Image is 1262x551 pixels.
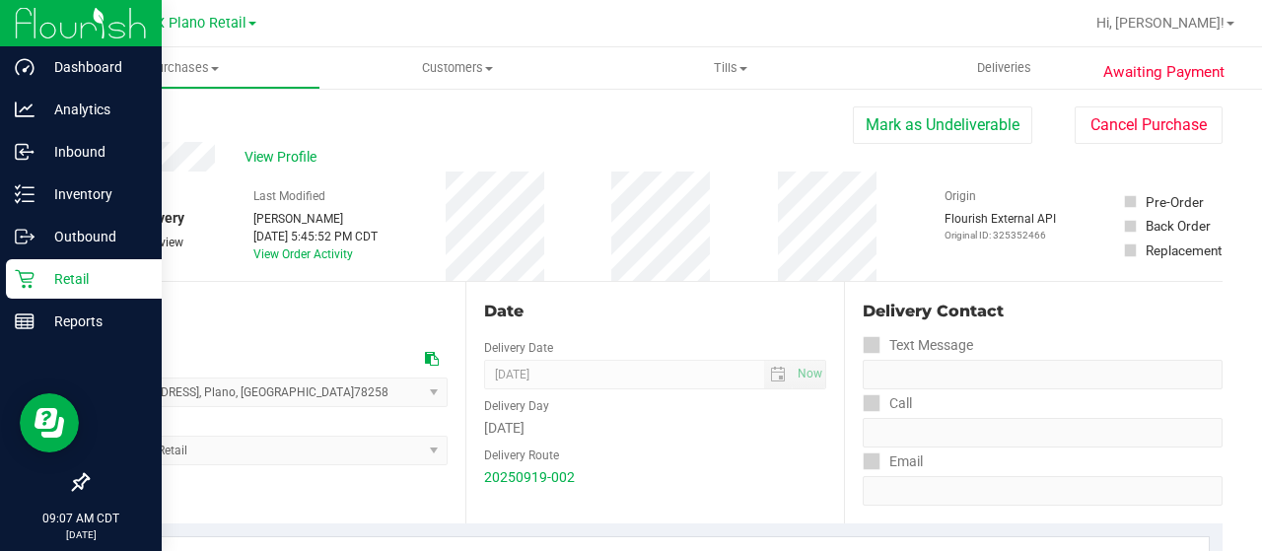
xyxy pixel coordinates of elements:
span: View Profile [245,147,323,168]
inline-svg: Retail [15,269,35,289]
div: Delivery Contact [863,300,1223,323]
inline-svg: Outbound [15,227,35,246]
inline-svg: Dashboard [15,57,35,77]
div: [DATE] 5:45:52 PM CDT [253,228,378,245]
a: Purchases [47,47,320,89]
input: Format: (999) 999-9999 [863,360,1223,389]
a: 20250919-002 [484,469,575,485]
label: Text Message [863,331,973,360]
p: Original ID: 325352466 [945,228,1056,242]
span: Awaiting Payment [1103,61,1225,84]
button: Mark as Undeliverable [853,106,1032,144]
div: Back Order [1146,216,1211,236]
a: Tills [594,47,867,89]
div: Flourish External API [945,210,1056,242]
label: Email [863,448,923,476]
p: Inbound [35,140,153,164]
label: Last Modified [253,187,325,205]
div: [PERSON_NAME] [253,210,378,228]
span: TX Plano Retail [147,15,246,32]
label: Delivery Date [484,339,553,357]
inline-svg: Inventory [15,184,35,204]
span: Purchases [48,59,319,77]
input: Format: (999) 999-9999 [863,418,1223,448]
div: Date [484,300,826,323]
div: Replacement [1146,241,1222,260]
p: Dashboard [35,55,153,79]
label: Delivery Day [484,397,549,415]
inline-svg: Reports [15,311,35,331]
span: Hi, [PERSON_NAME]! [1096,15,1225,31]
div: Copy address to clipboard [425,349,439,370]
inline-svg: Analytics [15,100,35,119]
p: Analytics [35,98,153,121]
button: Cancel Purchase [1075,106,1223,144]
p: 09:07 AM CDT [9,510,153,527]
p: Retail [35,267,153,291]
a: Customers [320,47,594,89]
inline-svg: Inbound [15,142,35,162]
a: Deliveries [868,47,1141,89]
div: Location [87,300,448,323]
label: Call [863,389,912,418]
p: [DATE] [9,527,153,542]
div: Pre-Order [1146,192,1204,212]
p: Outbound [35,225,153,248]
iframe: Resource center [20,393,79,452]
p: Inventory [35,182,153,206]
span: Deliveries [950,59,1058,77]
a: View Order Activity [253,247,353,261]
div: [DATE] [484,418,826,439]
span: Tills [595,59,866,77]
span: Customers [321,59,593,77]
label: Origin [945,187,976,205]
p: Reports [35,310,153,333]
label: Delivery Route [484,447,559,464]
